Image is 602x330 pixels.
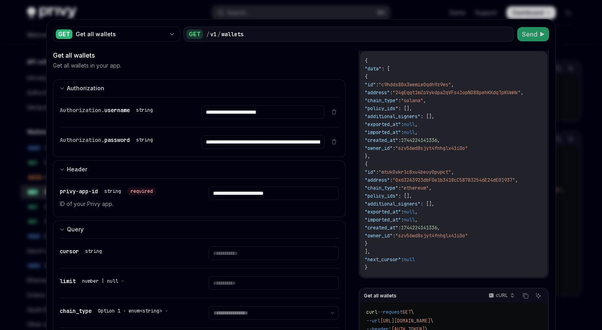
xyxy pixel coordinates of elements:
[393,177,515,183] span: "0xd32A3923dbF0e1b3418cC587832546E24dE01937"
[398,137,401,144] span: :
[221,30,244,38] div: wallets
[415,121,418,128] span: ,
[401,137,437,144] span: 1744224141336
[376,82,379,88] span: :
[365,113,420,120] span: "additional_signers"
[67,165,87,174] div: Header
[420,201,434,207] span: : [],
[401,225,437,231] span: 1744224141336
[104,136,130,144] span: password
[365,97,398,104] span: "chain_type"
[379,82,451,88] span: "c9hdds80x3wemie0qdh9z9es"
[484,289,518,303] button: cURL
[395,233,468,239] span: "szv56wd8sjyt4fnhglx41i0o"
[404,217,415,223] span: null
[437,225,440,231] span: ,
[365,66,381,72] span: "data"
[365,264,367,271] span: }
[365,193,398,199] span: "policy_ids"
[209,247,338,260] input: Enter cursor
[451,169,454,175] span: ,
[365,137,398,144] span: "created_at"
[53,26,180,43] button: GETGet all wallets
[60,135,156,145] div: Authorization.password
[82,278,118,284] span: number | null
[53,220,346,238] button: Expand input section
[329,109,339,115] button: Delete item
[403,309,411,315] span: GET
[401,256,404,263] span: :
[329,138,339,145] button: Delete item
[365,89,390,96] span: "address"
[393,89,521,96] span: "24gEqqt1mZoVykdpa2qVFs41opND88pehKKdqTpKUmHk"
[398,193,412,199] span: : [],
[430,318,433,324] span: \
[521,89,524,96] span: ,
[533,291,543,301] button: Ask AI
[415,217,418,223] span: ,
[517,27,549,41] button: Send
[365,129,401,136] span: "imported_at"
[365,74,367,80] span: {
[379,169,451,175] span: "mtuk0xkr1c8xu4beuy0pupct"
[53,50,346,60] div: Get all wallets
[423,97,426,104] span: ,
[365,58,367,64] span: {
[401,129,404,136] span: :
[401,217,404,223] span: :
[217,30,221,38] div: /
[365,161,367,167] span: {
[390,177,393,183] span: :
[404,129,415,136] span: null
[365,105,398,112] span: "policy_ids"
[209,186,338,200] input: Enter privy-app-id
[98,307,168,315] button: Option 1 · enum<string>
[82,277,125,285] button: number | null
[60,107,104,114] span: Authorization.
[398,105,412,112] span: : [],
[60,105,156,115] div: Authorization.username
[380,318,430,324] span: [URL][DOMAIN_NAME]
[451,82,454,88] span: ,
[127,187,156,195] div: required
[437,137,440,144] span: ,
[365,241,367,247] span: }
[360,51,547,277] div: Response content
[365,217,401,223] span: "imported_at"
[401,97,423,104] span: "solana"
[60,307,92,314] span: chain_type
[365,201,420,207] span: "additional_signers"
[201,135,324,149] input: Enter password
[366,309,377,315] span: curl
[515,177,518,183] span: ,
[60,188,98,195] span: privy-app-id
[395,145,468,151] span: "szv56wd8sjyt4fnhglx41i0o"
[365,153,370,159] span: },
[365,169,376,175] span: "id"
[398,185,401,191] span: :
[76,30,166,38] div: Get all wallets
[401,185,429,191] span: "ethereum"
[366,318,380,324] span: --url
[60,136,104,144] span: Authorization.
[210,30,217,38] div: v1
[377,309,403,315] span: --request
[398,225,401,231] span: :
[365,177,390,183] span: "address"
[390,89,393,96] span: :
[393,233,395,239] span: :
[98,308,162,314] span: Option 1 · enum<string>
[60,276,128,286] div: limit
[404,209,415,215] span: null
[209,276,338,290] input: Enter limit
[365,209,401,215] span: "exported_at"
[60,186,156,196] div: privy-app-id
[104,107,130,114] span: username
[53,62,121,70] p: Get all wallets in your app.
[404,256,415,263] span: null
[209,306,338,320] select: Select chain_type
[401,121,404,128] span: :
[53,160,346,178] button: Expand input section
[522,29,537,39] span: Send
[365,248,370,255] span: ],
